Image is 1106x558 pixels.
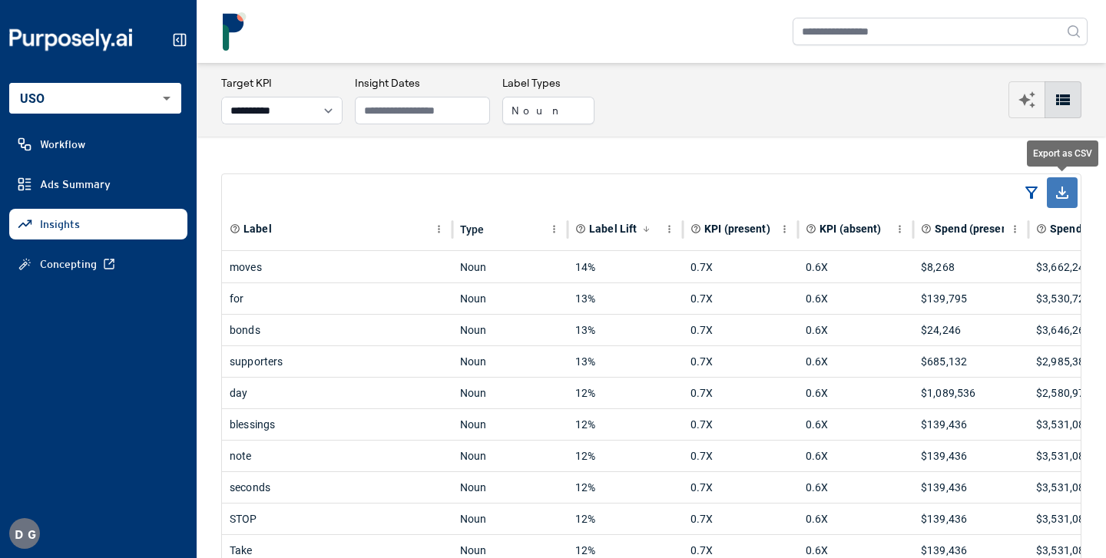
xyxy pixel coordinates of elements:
div: Noun [460,378,560,408]
div: $24,246 [921,315,1021,345]
div: note [230,441,445,471]
div: Export as CSV [1027,140,1098,167]
div: 0.6X [806,472,906,503]
button: Noun [502,97,594,124]
img: logo [215,12,253,51]
div: 13% [575,283,675,314]
div: 0.7X [690,409,790,440]
div: STOP [230,504,445,534]
h3: Label Types [502,75,594,91]
div: 13% [575,346,675,377]
div: 0.7X [690,378,790,408]
div: 12% [575,504,675,534]
span: Concepting [40,256,97,272]
a: Insights [9,209,187,239]
div: Noun [460,346,560,377]
div: 12% [575,378,675,408]
div: D G [9,518,40,549]
div: Noun [460,252,560,282]
div: Noun [460,441,560,471]
span: KPI (present) [704,221,770,236]
div: 0.7X [690,472,790,503]
button: KPI (absent) column menu [890,220,909,239]
button: DG [9,518,40,549]
div: Noun [460,315,560,345]
a: Workflow [9,129,187,160]
span: Label Lift [589,221,637,236]
div: 0.7X [690,441,790,471]
svg: Aggregate KPI value of all ads where label is absent [806,223,816,234]
div: moves [230,252,445,282]
button: Spend (present) column menu [1005,220,1025,239]
span: Insights [40,216,80,232]
button: KPI (present) column menu [775,220,794,239]
div: $139,436 [921,441,1021,471]
div: 0.6X [806,346,906,377]
div: day [230,378,445,408]
span: Ads Summary [40,177,111,192]
div: 0.7X [690,346,790,377]
div: 0.6X [806,441,906,471]
div: $139,436 [921,409,1021,440]
div: $139,795 [921,283,1021,314]
div: Noun [460,283,560,314]
div: Noun [460,504,560,534]
div: $139,436 [921,504,1021,534]
svg: Total spend on all ads where label is present [921,223,932,234]
div: 0.6X [806,252,906,282]
span: Workflow [40,137,85,152]
div: 12% [575,441,675,471]
div: Type [460,223,485,236]
div: seconds [230,472,445,503]
h3: Target KPI [221,75,343,91]
div: $1,089,536 [921,378,1021,408]
span: Label [243,221,272,236]
span: Export as CSV [1047,177,1078,208]
span: Spend (present) [935,221,1015,236]
div: 12% [575,409,675,440]
span: KPI (absent) [820,221,882,236]
div: 0.6X [806,378,906,408]
div: 0.6X [806,409,906,440]
div: $685,132 [921,346,1021,377]
button: Label Lift column menu [660,220,679,239]
div: bonds [230,315,445,345]
button: Label column menu [429,220,449,239]
div: 0.7X [690,504,790,534]
div: 0.6X [806,315,906,345]
div: for [230,283,445,314]
div: 0.6X [806,504,906,534]
button: Sort [638,221,654,237]
a: Concepting [9,249,187,279]
div: 0.6X [806,283,906,314]
h3: Insight Dates [355,75,490,91]
div: 0.7X [690,283,790,314]
svg: Aggregate KPI value of all ads where label is present [690,223,701,234]
div: 12% [575,472,675,503]
button: Type column menu [545,220,564,239]
a: Ads Summary [9,169,187,200]
div: supporters [230,346,445,377]
div: blessings [230,409,445,440]
svg: Element or component part of the ad [230,223,240,234]
div: USO [9,83,181,114]
div: 0.7X [690,252,790,282]
div: $8,268 [921,252,1021,282]
div: 0.7X [690,315,790,345]
div: 14% [575,252,675,282]
div: $139,436 [921,472,1021,503]
svg: Total spend on all ads where label is absent [1036,223,1047,234]
svg: Primary effectiveness metric calculated as a relative difference (% change) in the chosen KPI whe... [575,223,586,234]
div: Noun [460,409,560,440]
div: Noun [460,472,560,503]
div: 13% [575,315,675,345]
